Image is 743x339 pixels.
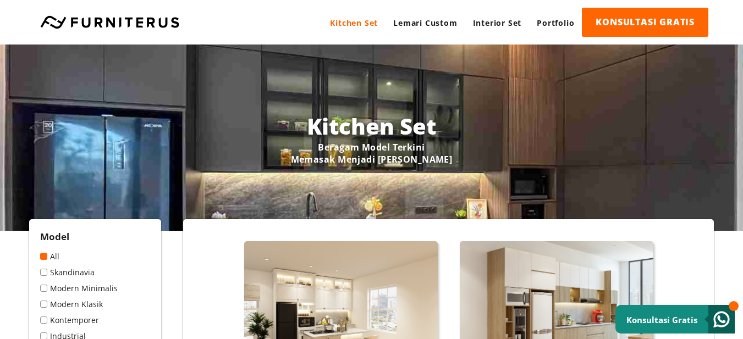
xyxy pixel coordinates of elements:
[40,283,150,293] a: Modern Minimalis
[322,8,386,38] a: Kitchen Set
[582,8,708,37] a: KONSULTASI GRATIS
[90,110,653,141] h1: Kitchen Set
[615,305,735,334] a: Konsultasi Gratis
[386,8,465,38] a: Lemari Custom
[40,299,150,309] a: Modern Klasik
[626,314,697,325] small: Konsultasi Gratis
[40,230,150,243] h2: Model
[40,267,150,277] a: Skandinavia
[40,315,150,325] a: Kontemporer
[529,8,582,38] a: Portfolio
[465,8,530,38] a: Interior Set
[90,141,653,165] p: Beragam Model Terkini Memasak Menjadi [PERSON_NAME]
[40,251,150,262] a: All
